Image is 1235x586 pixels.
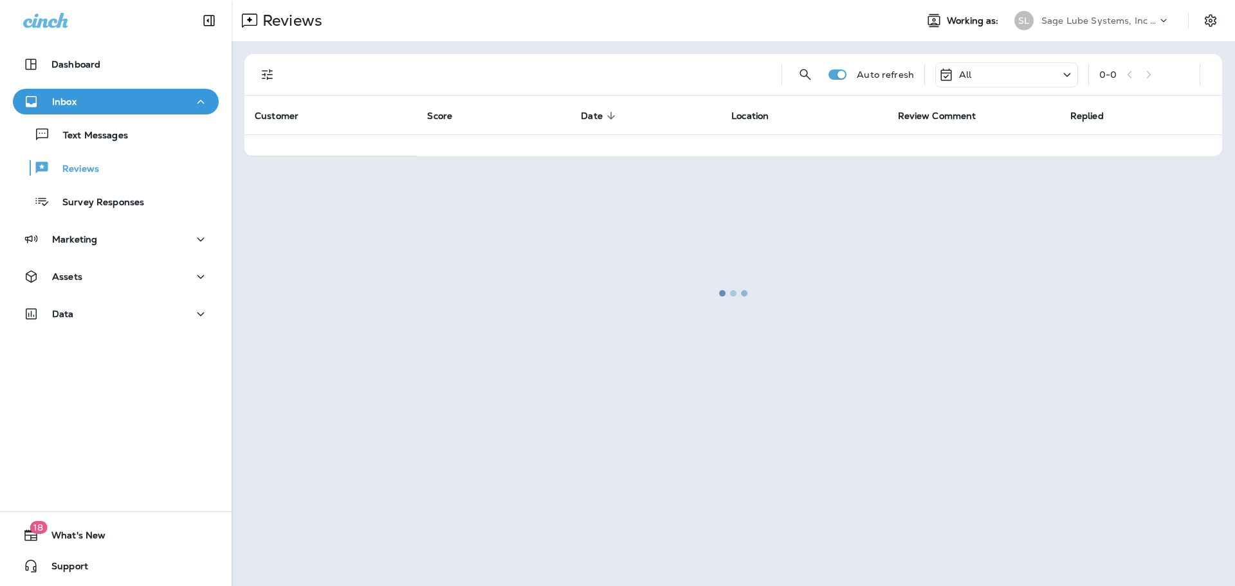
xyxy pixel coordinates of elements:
[13,553,219,579] button: Support
[13,226,219,252] button: Marketing
[13,301,219,327] button: Data
[39,561,88,576] span: Support
[39,530,105,545] span: What's New
[13,51,219,77] button: Dashboard
[13,154,219,181] button: Reviews
[50,197,144,209] p: Survey Responses
[52,96,77,107] p: Inbox
[13,188,219,215] button: Survey Responses
[13,264,219,289] button: Assets
[13,89,219,114] button: Inbox
[50,130,128,142] p: Text Messages
[52,234,97,244] p: Marketing
[191,8,227,33] button: Collapse Sidebar
[13,522,219,548] button: 18What's New
[52,309,74,319] p: Data
[51,59,100,69] p: Dashboard
[52,271,82,282] p: Assets
[30,521,47,534] span: 18
[50,163,99,176] p: Reviews
[13,121,219,148] button: Text Messages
